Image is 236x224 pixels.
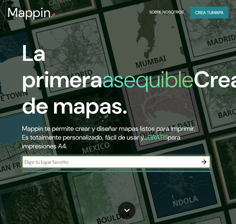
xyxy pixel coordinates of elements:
[102,65,194,94] font: asequible
[51,13,56,18] img: pin de mapeo
[148,7,185,19] button: Sobre nosotros
[22,133,147,142] font: Es totalmente personalizado, fácil de usar y...
[147,133,168,142] font: GRATIS
[149,10,184,15] font: Sobre nosotros
[22,124,195,133] font: Mappin te permite crear y diseñar mapas listos para imprimir.
[22,133,180,151] font: para impresiones A4.
[190,7,228,19] button: Crea tumapa
[212,10,223,15] font: mapa
[8,4,51,21] font: Mappin
[22,39,102,94] font: La primera
[22,158,198,166] input: Elige tu lugar favorito
[195,10,212,15] font: Crea tu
